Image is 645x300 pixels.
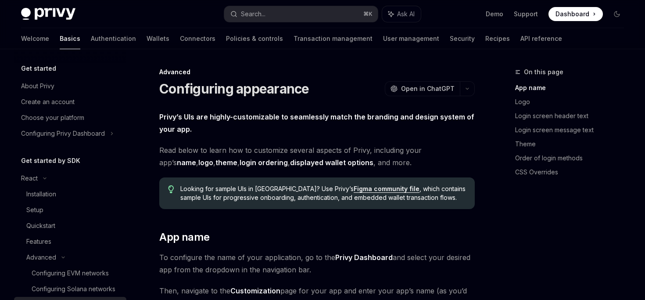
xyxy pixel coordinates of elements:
[159,144,475,169] span: Read below to learn how to customize several aspects of Privy, including your app’s , , , , , and...
[515,165,631,179] a: CSS Overrides
[14,234,126,249] a: Features
[515,137,631,151] a: Theme
[230,286,280,295] strong: Customization
[26,220,55,231] div: Quickstart
[524,67,563,77] span: On this page
[215,158,237,167] a: theme
[14,186,126,202] a: Installation
[226,28,283,49] a: Policies & controls
[26,252,56,263] div: Advanced
[514,10,538,18] a: Support
[177,158,196,167] a: name
[14,265,126,281] a: Configuring EVM networks
[290,158,373,167] a: displayed wallet options
[26,236,51,247] div: Features
[180,28,215,49] a: Connectors
[14,94,126,110] a: Create an account
[198,158,213,167] a: logo
[21,8,75,20] img: dark logo
[21,173,38,184] div: React
[21,155,80,166] h5: Get started by SDK
[147,28,169,49] a: Wallets
[515,109,631,123] a: Login screen header text
[14,218,126,234] a: Quickstart
[224,6,377,22] button: Search...⌘K
[397,10,415,18] span: Ask AI
[159,251,475,276] span: To configure the name of your application, go to the and select your desired app from the dropdow...
[159,68,475,76] div: Advanced
[515,123,631,137] a: Login screen message text
[91,28,136,49] a: Authentication
[486,10,503,18] a: Demo
[485,28,510,49] a: Recipes
[159,112,474,134] strong: Privy’s UIs are highly-customizable to seamlessly match the branding and design system of your app.
[383,28,439,49] a: User management
[21,63,56,74] h5: Get started
[555,10,589,18] span: Dashboard
[354,185,419,193] a: Figma community file
[32,284,115,294] div: Configuring Solana networks
[21,28,49,49] a: Welcome
[515,151,631,165] a: Order of login methods
[21,81,54,91] div: About Privy
[450,28,475,49] a: Security
[21,112,84,123] div: Choose your platform
[26,189,56,199] div: Installation
[159,230,209,244] span: App name
[385,81,460,96] button: Open in ChatGPT
[401,84,455,93] span: Open in ChatGPT
[240,158,288,167] a: login ordering
[60,28,80,49] a: Basics
[14,78,126,94] a: About Privy
[515,81,631,95] a: App name
[14,281,126,297] a: Configuring Solana networks
[26,205,43,215] div: Setup
[382,6,421,22] button: Ask AI
[241,9,265,19] div: Search...
[180,184,466,202] span: Looking for sample UIs in [GEOGRAPHIC_DATA]? Use Privy’s , which contains sample UIs for progress...
[159,81,309,97] h1: Configuring appearance
[21,128,105,139] div: Configuring Privy Dashboard
[14,202,126,218] a: Setup
[21,97,75,107] div: Create an account
[548,7,603,21] a: Dashboard
[610,7,624,21] button: Toggle dark mode
[168,185,174,193] svg: Tip
[363,11,373,18] span: ⌘ K
[515,95,631,109] a: Logo
[32,268,109,278] div: Configuring EVM networks
[335,253,393,262] strong: Privy Dashboard
[294,28,373,49] a: Transaction management
[520,28,562,49] a: API reference
[14,110,126,126] a: Choose your platform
